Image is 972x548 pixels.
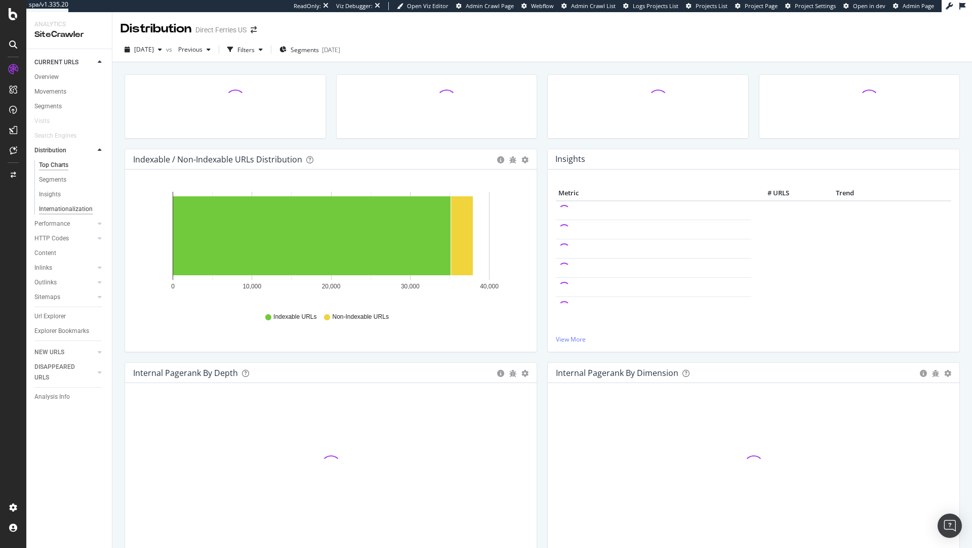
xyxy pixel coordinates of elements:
[223,41,267,58] button: Filters
[696,2,727,10] span: Projects List
[133,154,302,164] div: Indexable / Non-Indexable URLs Distribution
[34,326,105,336] a: Explorer Bookmarks
[745,2,778,10] span: Project Page
[39,204,93,215] div: Internationalization
[407,2,449,10] span: Open Viz Editor
[34,392,105,402] a: Analysis Info
[792,186,898,201] th: Trend
[556,368,678,378] div: Internal Pagerank By Dimension
[251,26,257,33] div: arrow-right-arrow-left
[34,87,105,97] a: Movements
[843,2,885,10] a: Open in dev
[34,57,95,68] a: CURRENT URLS
[134,45,154,54] span: 2025 Aug. 11th
[456,2,514,10] a: Admin Crawl Page
[561,2,616,10] a: Admin Crawl List
[556,186,751,201] th: Metric
[34,263,95,273] a: Inlinks
[34,145,95,156] a: Distribution
[932,370,939,377] div: bug
[633,2,678,10] span: Logs Projects List
[174,41,215,58] button: Previous
[531,2,554,10] span: Webflow
[853,2,885,10] span: Open in dev
[555,152,585,166] h4: Insights
[120,41,166,58] button: [DATE]
[920,370,927,377] div: circle-info
[509,370,516,377] div: bug
[571,2,616,10] span: Admin Crawl List
[34,277,57,288] div: Outlinks
[34,233,69,244] div: HTTP Codes
[34,20,104,29] div: Analytics
[944,370,951,377] div: gear
[34,263,52,273] div: Inlinks
[34,57,78,68] div: CURRENT URLS
[34,72,105,82] a: Overview
[237,46,255,54] div: Filters
[521,156,529,163] div: gear
[39,204,105,215] a: Internationalization
[34,248,56,259] div: Content
[34,233,95,244] a: HTTP Codes
[521,2,554,10] a: Webflow
[34,362,95,383] a: DISAPPEARED URLS
[34,131,87,141] a: Search Engines
[322,46,340,54] div: [DATE]
[294,2,321,10] div: ReadOnly:
[34,116,60,127] a: Visits
[291,46,319,54] span: Segments
[521,370,529,377] div: gear
[34,277,95,288] a: Outlinks
[133,186,529,303] svg: A chart.
[34,292,60,303] div: Sitemaps
[34,87,66,97] div: Movements
[34,362,86,383] div: DISAPPEARED URLS
[34,29,104,40] div: SiteCrawler
[466,2,514,10] span: Admin Crawl Page
[275,41,344,58] button: Segments[DATE]
[273,313,316,321] span: Indexable URLs
[34,311,66,322] div: Url Explorer
[480,283,499,290] text: 40,000
[39,189,105,200] a: Insights
[556,335,951,344] a: View More
[34,131,76,141] div: Search Engines
[785,2,836,10] a: Project Settings
[938,514,962,538] div: Open Intercom Messenger
[34,219,70,229] div: Performance
[166,45,174,54] span: vs
[686,2,727,10] a: Projects List
[401,283,420,290] text: 30,000
[336,2,373,10] div: Viz Debugger:
[242,283,261,290] text: 10,000
[171,283,175,290] text: 0
[34,248,105,259] a: Content
[332,313,388,321] span: Non-Indexable URLs
[497,370,504,377] div: circle-info
[893,2,934,10] a: Admin Page
[34,101,62,112] div: Segments
[34,311,105,322] a: Url Explorer
[39,160,105,171] a: Top Charts
[751,186,792,201] th: # URLS
[39,189,61,200] div: Insights
[39,175,66,185] div: Segments
[735,2,778,10] a: Project Page
[34,347,95,358] a: NEW URLS
[34,145,66,156] div: Distribution
[34,347,64,358] div: NEW URLS
[174,45,202,54] span: Previous
[497,156,504,163] div: circle-info
[34,101,105,112] a: Segments
[34,72,59,82] div: Overview
[397,2,449,10] a: Open Viz Editor
[133,368,238,378] div: Internal Pagerank by Depth
[34,292,95,303] a: Sitemaps
[34,326,89,336] div: Explorer Bookmarks
[34,392,70,402] div: Analysis Info
[39,175,105,185] a: Segments
[509,156,516,163] div: bug
[195,25,247,35] div: Direct Ferries US
[903,2,934,10] span: Admin Page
